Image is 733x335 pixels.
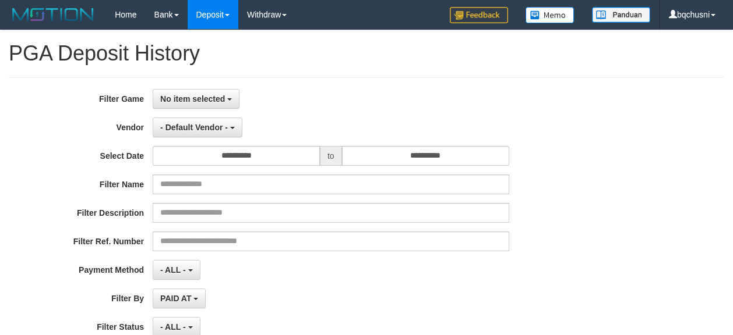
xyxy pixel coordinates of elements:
[320,146,342,166] span: to
[160,294,191,303] span: PAID AT
[160,322,186,332] span: - ALL -
[160,123,228,132] span: - Default Vendor -
[160,94,225,104] span: No item selected
[526,7,575,23] img: Button%20Memo.svg
[153,260,200,280] button: - ALL -
[153,117,242,137] button: - Default Vendor -
[450,7,508,23] img: Feedback.jpg
[153,288,206,308] button: PAID AT
[160,265,186,275] span: - ALL -
[9,6,97,23] img: MOTION_logo.png
[592,7,650,23] img: panduan.png
[9,42,724,65] h1: PGA Deposit History
[153,89,239,109] button: No item selected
